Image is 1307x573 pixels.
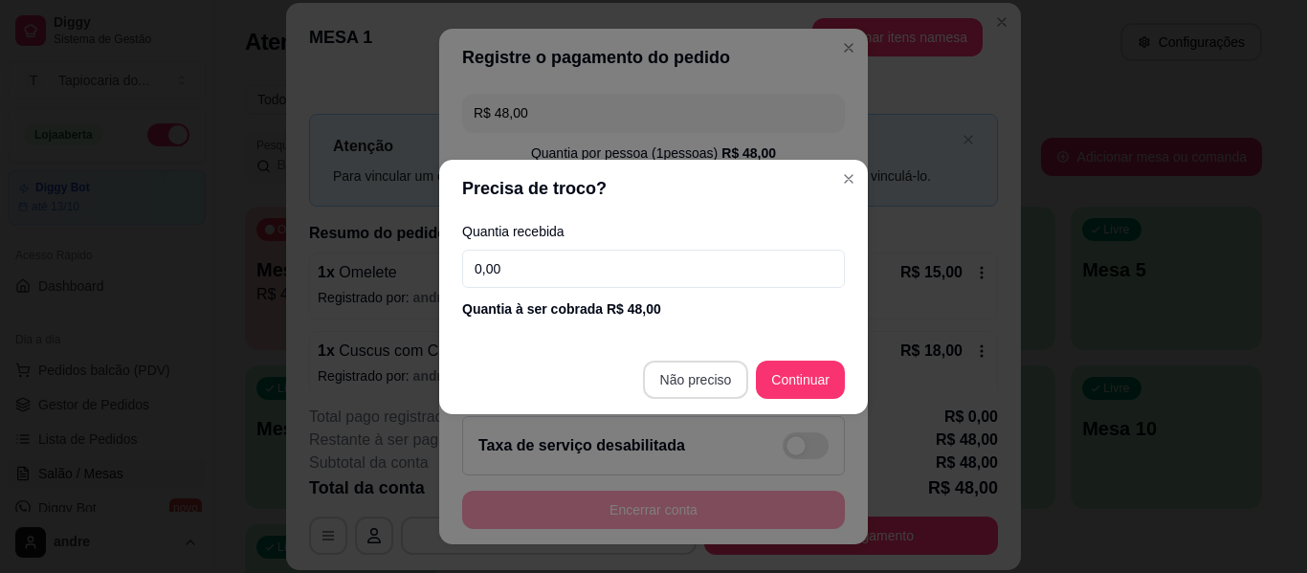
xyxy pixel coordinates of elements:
[833,164,864,194] button: Close
[462,299,845,319] div: Quantia à ser cobrada R$ 48,00
[462,225,845,238] label: Quantia recebida
[439,160,868,217] header: Precisa de troco?
[756,361,845,399] button: Continuar
[643,361,749,399] button: Não preciso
